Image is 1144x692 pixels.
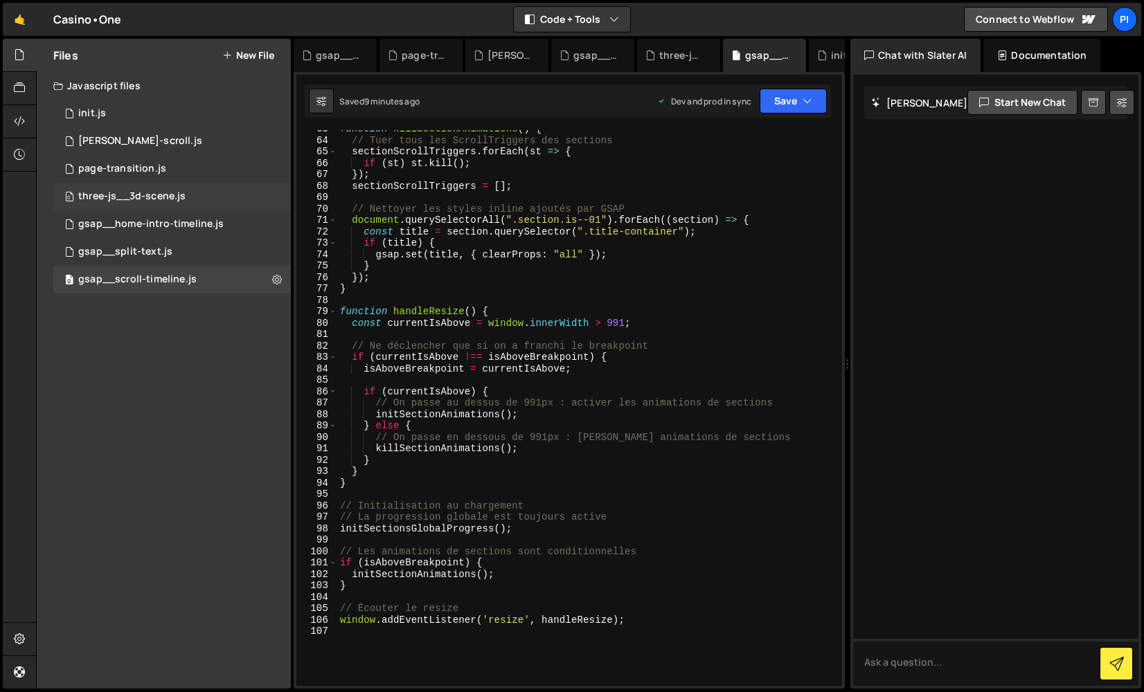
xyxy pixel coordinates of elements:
[296,318,337,329] div: 80
[296,158,337,170] div: 66
[296,397,337,409] div: 87
[831,48,859,62] div: init.js
[53,238,291,266] div: 17359/48305.js
[296,181,337,192] div: 68
[983,39,1100,72] div: Documentation
[657,95,751,107] div: Dev and prod in sync
[871,96,967,109] h2: [PERSON_NAME]
[78,163,166,175] div: page-transition.js
[53,183,291,210] div: 17359/48366.js
[53,100,291,127] div: 17359/48279.js
[296,409,337,421] div: 88
[296,363,337,375] div: 84
[296,340,337,352] div: 82
[65,192,73,203] span: 0
[296,511,337,523] div: 97
[37,72,291,100] div: Javascript files
[850,39,981,72] div: Chat with Slater AI
[53,155,291,183] div: 17359/48414.js
[3,3,37,36] a: 🤙
[78,190,186,203] div: three-js__3d-scene.js
[296,569,337,581] div: 102
[296,432,337,444] div: 90
[78,135,202,147] div: [PERSON_NAME]-scroll.js
[296,295,337,307] div: 78
[573,48,618,62] div: gsap__split-text.js
[296,329,337,340] div: 81
[1112,7,1137,32] a: Pi
[222,50,274,61] button: New File
[53,266,291,293] div: 17359/48382.js
[760,89,827,113] button: Save
[296,226,337,238] div: 72
[296,614,337,626] div: 106
[53,210,291,238] div: 17359/48416.js
[78,218,224,230] div: gsap__home-intro-timeline.js
[296,192,337,203] div: 69
[296,272,337,284] div: 76
[53,48,78,63] h2: Files
[296,203,337,215] div: 70
[745,48,789,62] div: gsap__scroll-timeline.js
[296,489,337,500] div: 95
[296,169,337,181] div: 67
[964,7,1108,32] a: Connect to Webflow
[53,127,291,155] div: 17359/48306.js
[78,273,197,286] div: gsap__scroll-timeline.js
[316,48,360,62] div: gsap__home-intro-timeline.js
[364,95,420,107] div: 9 minutes ago
[296,500,337,512] div: 96
[296,523,337,535] div: 98
[296,374,337,386] div: 85
[296,283,337,295] div: 77
[296,557,337,569] div: 101
[402,48,446,62] div: page-transition.js
[296,626,337,637] div: 107
[296,249,337,261] div: 74
[296,260,337,272] div: 75
[488,48,532,62] div: [PERSON_NAME]-scroll.js
[296,215,337,226] div: 71
[296,466,337,477] div: 93
[78,246,172,258] div: gsap__split-text.js
[296,237,337,249] div: 73
[296,135,337,147] div: 64
[65,275,73,286] span: 0
[296,546,337,558] div: 100
[296,386,337,398] div: 86
[296,443,337,455] div: 91
[296,455,337,466] div: 92
[967,90,1078,115] button: Start new chat
[296,592,337,603] div: 104
[339,95,420,107] div: Saved
[78,107,106,120] div: init.js
[296,534,337,546] div: 99
[296,306,337,318] div: 79
[514,7,630,32] button: Code + Tools
[296,477,337,489] div: 94
[53,11,122,28] div: Casino•One
[296,603,337,614] div: 105
[659,48,704,62] div: three-js__3d-scene.js
[296,146,337,158] div: 65
[296,352,337,363] div: 83
[296,420,337,432] div: 89
[296,580,337,592] div: 103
